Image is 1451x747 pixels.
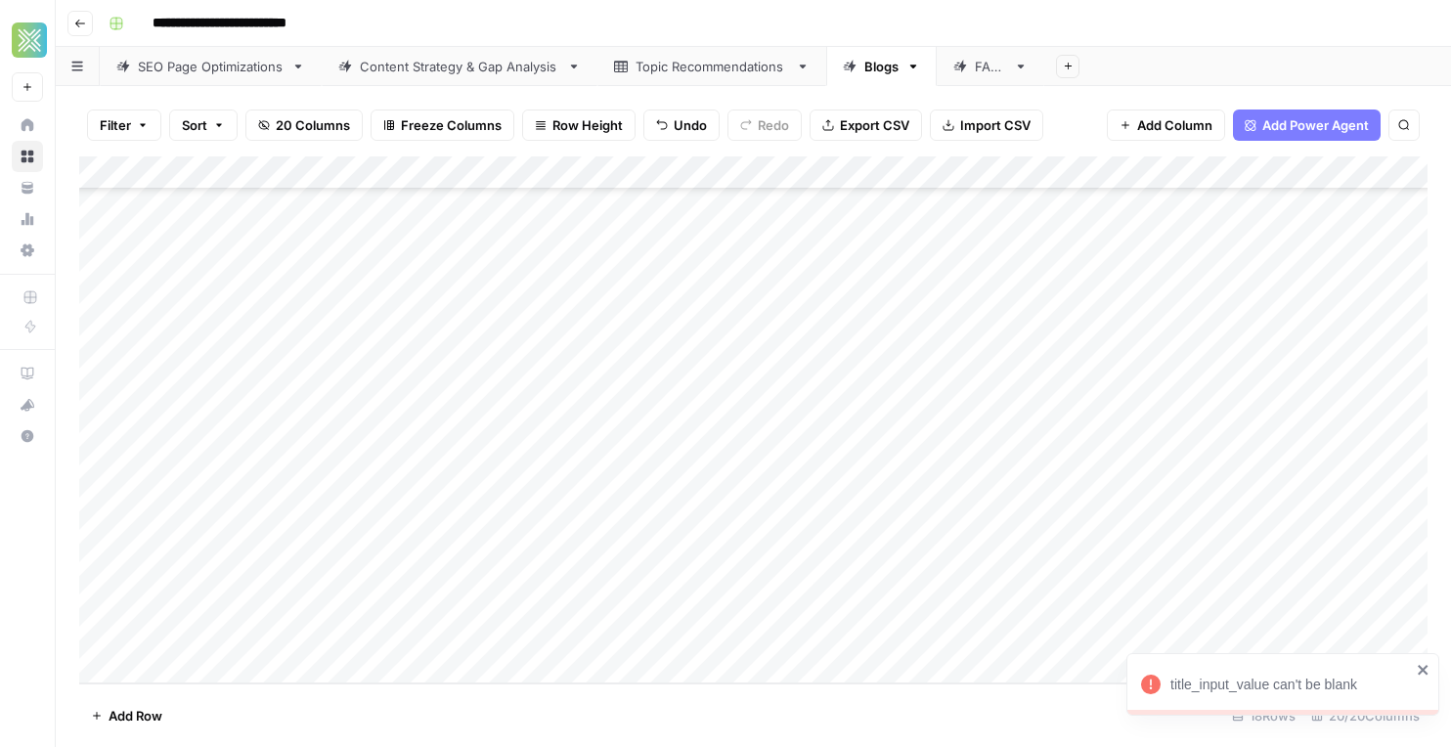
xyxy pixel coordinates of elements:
button: Import CSV [930,110,1043,141]
span: Add Row [109,706,162,725]
div: title_input_value can't be blank [1170,675,1411,694]
a: Content Strategy & Gap Analysis [322,47,597,86]
div: What's new? [13,390,42,419]
span: Row Height [552,115,623,135]
button: Undo [643,110,720,141]
span: 20 Columns [276,115,350,135]
button: Add Power Agent [1233,110,1381,141]
a: Your Data [12,172,43,203]
a: Usage [12,203,43,235]
span: Import CSV [960,115,1031,135]
div: 20/20 Columns [1303,700,1428,731]
a: Browse [12,141,43,172]
span: Undo [674,115,707,135]
button: Workspace: Xponent21 [12,16,43,65]
a: Home [12,110,43,141]
span: Add Power Agent [1262,115,1369,135]
button: Filter [87,110,161,141]
a: AirOps Academy [12,358,43,389]
span: Redo [758,115,789,135]
button: Row Height [522,110,636,141]
button: 20 Columns [245,110,363,141]
button: Add Column [1107,110,1225,141]
div: SEO Page Optimizations [138,57,284,76]
button: Export CSV [810,110,922,141]
span: Add Column [1137,115,1212,135]
button: Freeze Columns [371,110,514,141]
div: Topic Recommendations [636,57,788,76]
a: Settings [12,235,43,266]
a: FAQs [937,47,1044,86]
button: What's new? [12,389,43,420]
button: Redo [727,110,802,141]
div: Content Strategy & Gap Analysis [360,57,559,76]
a: SEO Page Optimizations [100,47,322,86]
div: 18 Rows [1224,700,1303,731]
a: Topic Recommendations [597,47,826,86]
button: Sort [169,110,238,141]
img: Xponent21 Logo [12,22,47,58]
button: Help + Support [12,420,43,452]
span: Freeze Columns [401,115,502,135]
a: Blogs [826,47,937,86]
span: Export CSV [840,115,909,135]
div: Blogs [864,57,899,76]
span: Filter [100,115,131,135]
button: close [1417,662,1430,678]
button: Add Row [79,700,174,731]
div: FAQs [975,57,1006,76]
span: Sort [182,115,207,135]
